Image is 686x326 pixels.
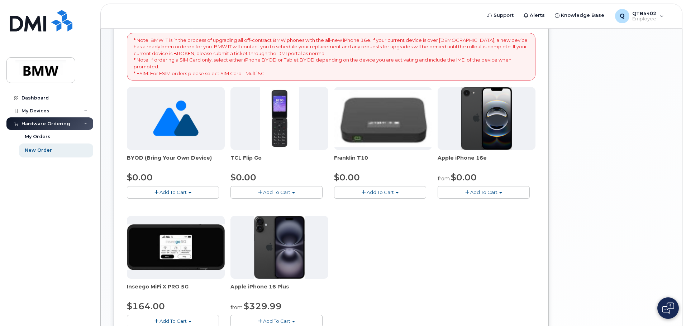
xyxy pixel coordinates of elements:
[519,8,550,23] a: Alerts
[438,175,450,182] small: from
[550,8,609,23] a: Knowledge Base
[662,302,674,314] img: Open chat
[230,172,256,183] span: $0.00
[127,172,153,183] span: $0.00
[461,87,513,150] img: iphone16e.png
[127,224,225,270] img: cut_small_inseego_5G.jpg
[367,189,394,195] span: Add To Cart
[230,186,323,199] button: Add To Cart
[438,154,535,169] div: Apple iPhone 16e
[127,154,225,169] div: BYOD (Bring Your Own Device)
[494,12,514,19] span: Support
[127,283,225,297] div: Inseego MiFi X PRO 5G
[263,318,290,324] span: Add To Cart
[153,87,199,150] img: no_image_found-2caef05468ed5679b831cfe6fc140e25e0c280774317ffc20a367ab7fd17291e.png
[610,9,669,23] div: QTB5402
[632,16,656,22] span: Employee
[260,87,299,150] img: TCL_FLIP_MODE.jpg
[334,172,360,183] span: $0.00
[127,301,165,311] span: $164.00
[230,283,328,297] div: Apple iPhone 16 Plus
[263,189,290,195] span: Add To Cart
[230,304,243,311] small: from
[254,216,305,279] img: iphone_16_plus.png
[334,154,432,169] div: Franklin T10
[134,37,529,77] p: * Note: BMW IT is in the process of upgrading all off-contract BMW phones with the all-new iPhone...
[530,12,545,19] span: Alerts
[244,301,282,311] span: $329.99
[127,186,219,199] button: Add To Cart
[620,12,625,20] span: Q
[561,12,604,19] span: Knowledge Base
[470,189,497,195] span: Add To Cart
[632,10,656,16] span: QTB5402
[438,186,530,199] button: Add To Cart
[159,189,187,195] span: Add To Cart
[334,90,432,147] img: t10.jpg
[482,8,519,23] a: Support
[159,318,187,324] span: Add To Cart
[334,186,426,199] button: Add To Cart
[230,154,328,169] div: TCL Flip Go
[451,172,477,183] span: $0.00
